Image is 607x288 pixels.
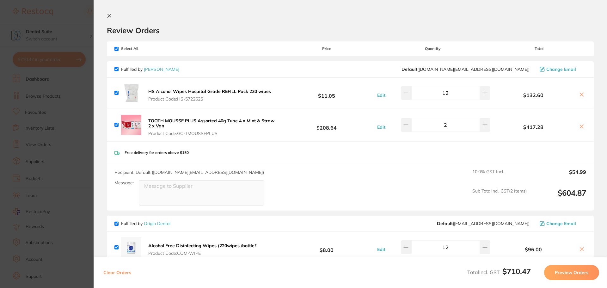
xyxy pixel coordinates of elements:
b: Default [402,66,417,72]
b: $11.05 [279,87,374,99]
span: Recipient: Default ( [DOMAIN_NAME][EMAIL_ADDRESS][DOMAIN_NAME] ) [114,169,264,175]
label: Message: [114,180,134,186]
span: customer.care@henryschein.com.au [402,67,530,72]
b: $8.00 [279,242,374,253]
b: TOOTH MOUSSE PLUS Assorted 40g Tube 4 x Mint & Straw 2 x Van [148,118,274,129]
button: HS Alcohol Wipes Hospital Grade REFILL Pack 220 wipes Product Code:HS-5722625 [146,89,273,102]
span: Total Incl. GST [467,269,531,275]
span: Change Email [546,221,576,226]
span: Product Code: COM-WIPE [148,251,257,256]
img: bjIzeGw3Zw [121,115,141,135]
img: dHgwcmE3OA [121,83,141,103]
b: HS Alcohol Wipes Hospital Grade REFILL Pack 220 wipes [148,89,271,94]
span: info@origindental.com.au [437,221,530,226]
b: $96.00 [492,247,575,252]
p: Fulfilled by [121,67,179,72]
output: $604.87 [532,188,586,206]
h2: Review Orders [107,26,594,35]
span: Total [492,46,586,51]
span: Sub Total Incl. GST ( 2 Items) [472,188,527,206]
span: Product Code: GC-TMOUSSEPLUS [148,131,278,136]
button: TOOTH MOUSSE PLUS Assorted 40g Tube 4 x Mint & Straw 2 x Van Product Code:GC-TMOUSSEPLUS [146,118,279,136]
span: Quantity [374,46,492,51]
b: $132.60 [492,92,575,98]
p: Fulfilled by [121,221,170,226]
span: Price [279,46,374,51]
button: Preview Orders [544,265,599,280]
b: Alcohol Free Disinfecting Wipes (220wipes /bottle? [148,243,257,248]
span: Select All [114,46,178,51]
button: Alcohol Free Disinfecting Wipes (220wipes /bottle? Product Code:COM-WIPE [146,243,259,256]
span: Change Email [546,67,576,72]
b: $208.64 [279,119,374,131]
span: Product Code: HS-5722625 [148,96,271,101]
a: Origin Dental [144,221,170,226]
img: cHV3NDV0Yw [121,237,141,257]
button: Edit [375,124,387,130]
output: $54.99 [532,169,586,183]
button: Change Email [538,221,586,226]
span: 10.0 % GST Incl. [472,169,527,183]
b: Default [437,221,453,226]
button: Clear Orders [101,265,133,280]
a: [PERSON_NAME] [144,66,179,72]
button: Edit [375,92,387,98]
button: Edit [375,247,387,252]
b: $417.28 [492,124,575,130]
button: Change Email [538,66,586,72]
b: $710.47 [502,267,531,276]
p: Free delivery for orders above $150 [125,150,189,155]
